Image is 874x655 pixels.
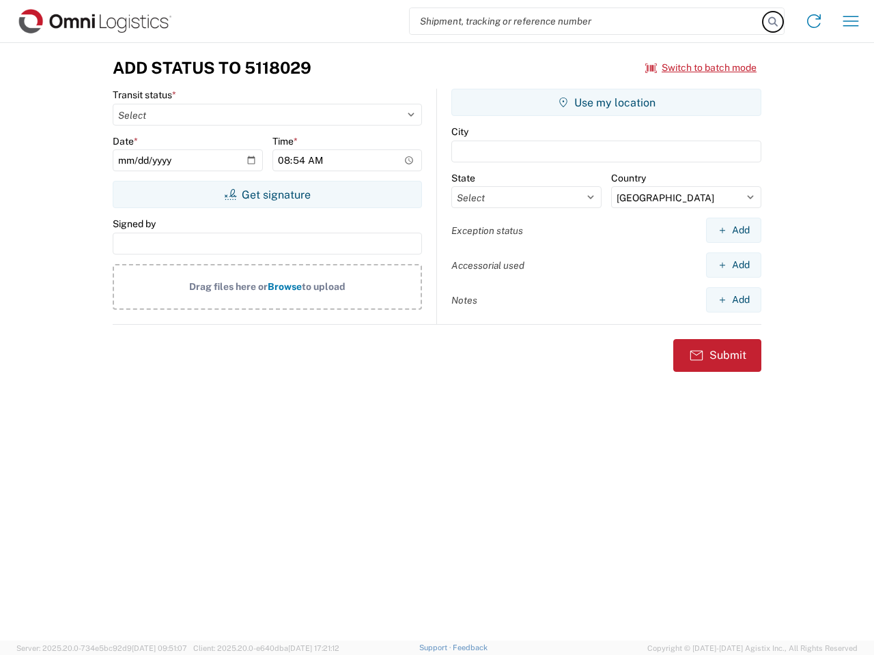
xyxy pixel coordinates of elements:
button: Add [706,287,761,312]
label: Accessorial used [451,259,524,272]
button: Add [706,218,761,243]
button: Use my location [451,89,761,116]
a: Support [419,643,453,652]
label: Country [611,172,646,184]
span: Drag files here or [189,281,268,292]
button: Get signature [113,181,422,208]
label: Notes [451,294,477,306]
input: Shipment, tracking or reference number [410,8,763,34]
button: Submit [673,339,761,372]
h3: Add Status to 5118029 [113,58,311,78]
label: Date [113,135,138,147]
label: Signed by [113,218,156,230]
span: [DATE] 17:21:12 [288,644,339,652]
span: [DATE] 09:51:07 [132,644,187,652]
a: Feedback [453,643,488,652]
button: Switch to batch mode [645,57,757,79]
label: City [451,126,468,138]
span: Server: 2025.20.0-734e5bc92d9 [16,644,187,652]
span: Client: 2025.20.0-e640dba [193,644,339,652]
span: Browse [268,281,302,292]
span: Copyright © [DATE]-[DATE] Agistix Inc., All Rights Reserved [647,642,858,654]
label: Exception status [451,224,523,237]
button: Add [706,252,761,278]
label: Transit status [113,89,176,101]
label: Time [272,135,298,147]
label: State [451,172,475,184]
span: to upload [302,281,346,292]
